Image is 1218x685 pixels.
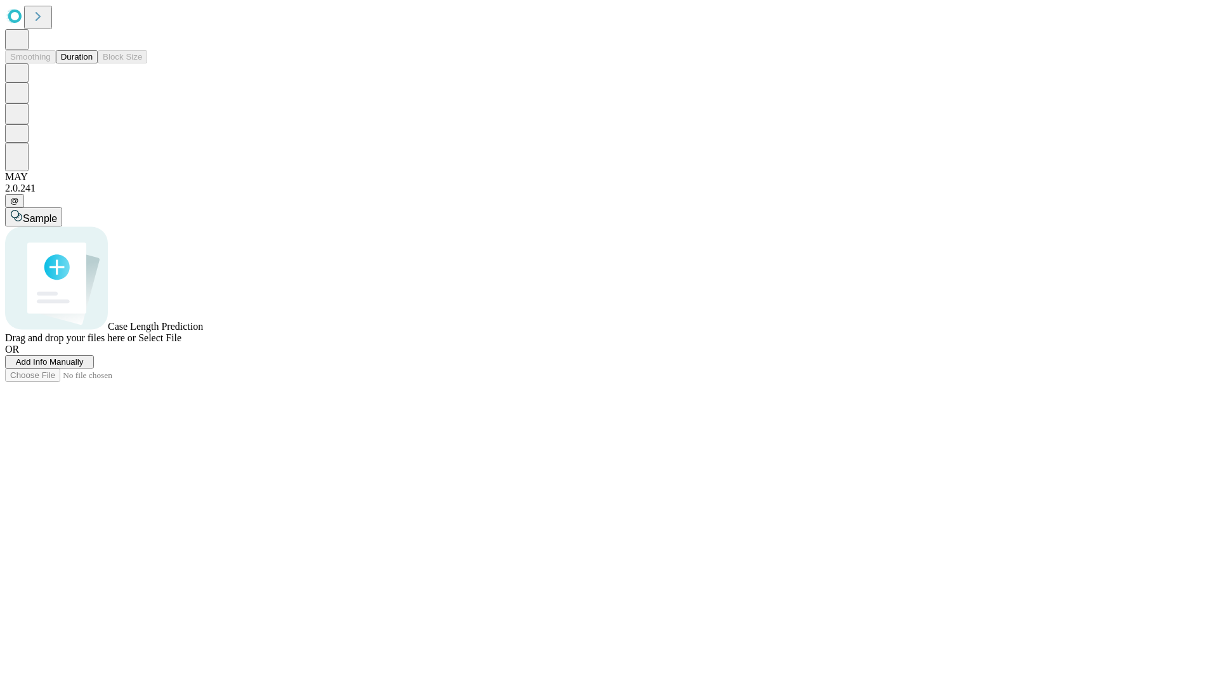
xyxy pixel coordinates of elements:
[56,50,98,63] button: Duration
[5,183,1213,194] div: 2.0.241
[108,321,203,332] span: Case Length Prediction
[138,332,181,343] span: Select File
[23,213,57,224] span: Sample
[5,194,24,207] button: @
[5,332,136,343] span: Drag and drop your files here or
[5,171,1213,183] div: MAY
[10,196,19,205] span: @
[5,50,56,63] button: Smoothing
[5,355,94,369] button: Add Info Manually
[16,357,84,367] span: Add Info Manually
[5,207,62,226] button: Sample
[5,344,19,355] span: OR
[98,50,147,63] button: Block Size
